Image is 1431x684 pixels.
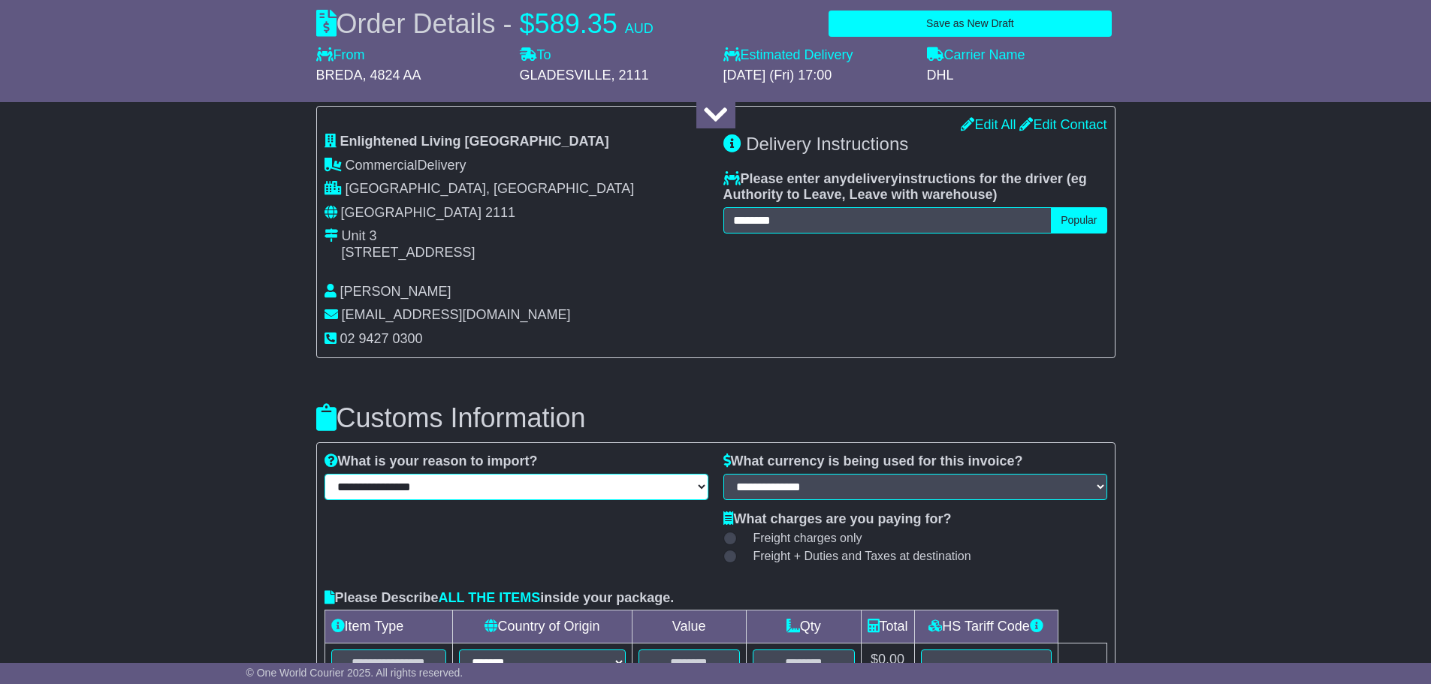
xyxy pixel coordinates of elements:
[746,610,861,643] td: Qty
[723,47,912,64] label: Estimated Delivery
[439,590,541,605] span: ALL THE ITEMS
[316,47,365,64] label: From
[723,171,1107,203] label: Please enter any instructions for the driver ( )
[723,68,912,84] div: [DATE] (Fri) 17:00
[625,21,654,36] span: AUD
[363,68,421,83] span: , 4824 AA
[723,171,1087,203] span: eg Authority to Leave, Leave with warehouse
[611,68,649,83] span: , 2111
[861,643,914,682] td: $
[342,307,571,322] span: [EMAIL_ADDRESS][DOMAIN_NAME]
[746,134,908,154] span: Delivery Instructions
[914,610,1058,643] td: HS Tariff Code
[878,652,904,667] span: 0.00
[723,511,952,528] label: What charges are you paying for?
[520,47,551,64] label: To
[316,68,363,83] span: BREDA
[847,171,898,186] span: delivery
[520,68,611,83] span: GLADESVILLE
[485,205,515,220] span: 2111
[735,531,862,545] label: Freight charges only
[342,245,475,261] div: [STREET_ADDRESS]
[1051,207,1106,234] button: Popular
[520,8,535,39] span: $
[346,158,418,173] span: Commercial
[325,158,708,174] div: Delivery
[927,47,1025,64] label: Carrier Name
[325,610,453,643] td: Item Type
[535,8,617,39] span: 589.35
[342,228,475,245] div: Unit 3
[346,181,635,196] span: [GEOGRAPHIC_DATA], [GEOGRAPHIC_DATA]
[927,68,1116,84] div: DHL
[723,453,1023,470] label: What currency is being used for this invoice?
[325,453,538,470] label: What is your reason to import?
[753,549,971,563] span: Freight + Duties and Taxes at destination
[246,667,463,679] span: © One World Courier 2025. All rights reserved.
[341,205,482,220] span: [GEOGRAPHIC_DATA]
[632,610,746,643] td: Value
[453,610,632,643] td: Country of Origin
[829,11,1111,37] button: Save as New Draft
[340,331,423,346] span: 02 9427 0300
[861,610,914,643] td: Total
[340,134,609,149] span: Enlightened Living [GEOGRAPHIC_DATA]
[325,590,675,607] label: Please Describe inside your package.
[316,403,1116,433] h3: Customs Information
[340,284,451,299] span: [PERSON_NAME]
[316,8,654,40] div: Order Details -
